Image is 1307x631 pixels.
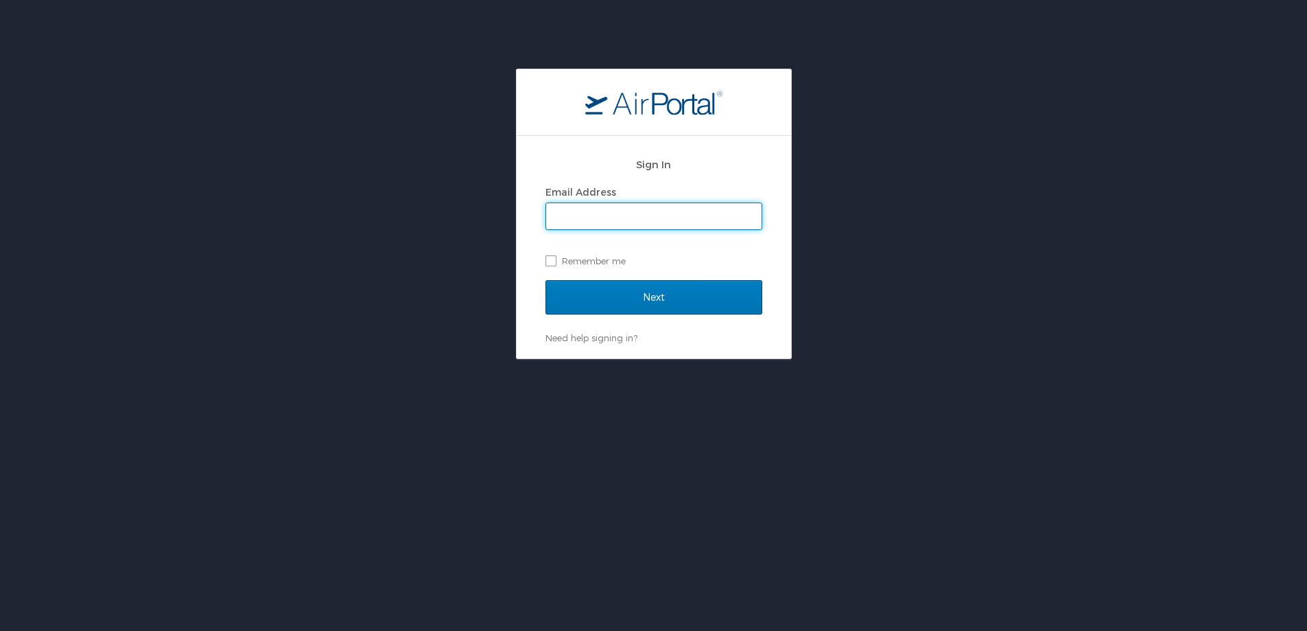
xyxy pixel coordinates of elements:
img: logo [585,90,722,115]
a: Need help signing in? [545,332,637,343]
input: Next [545,280,762,314]
label: Email Address [545,186,616,198]
label: Remember me [545,251,762,271]
h2: Sign In [545,157,762,172]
